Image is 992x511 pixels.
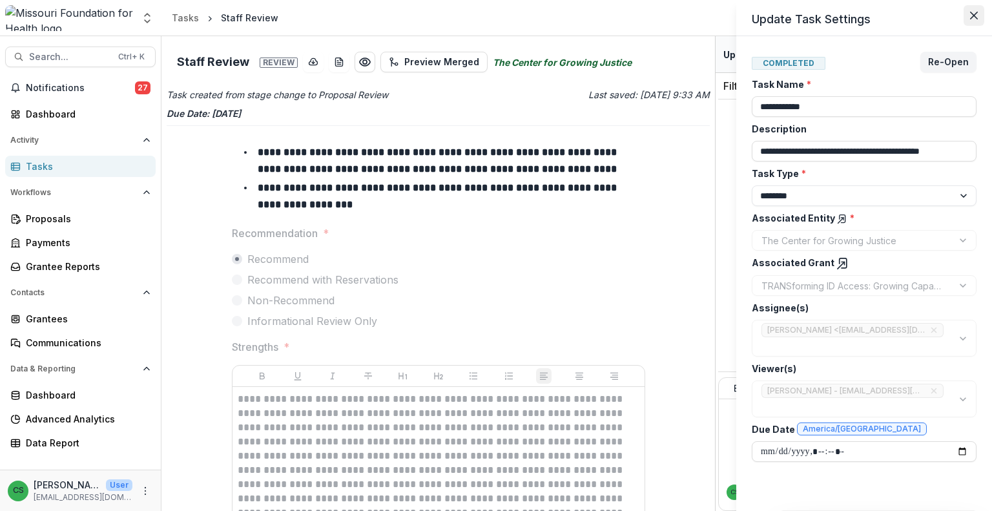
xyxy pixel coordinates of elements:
label: Task Name [752,78,969,91]
label: Due Date [752,422,969,436]
span: America/[GEOGRAPHIC_DATA] [803,424,921,433]
label: Description [752,122,969,136]
span: Completed [752,57,825,70]
label: Associated Grant [752,256,969,270]
button: Re-Open [920,52,976,72]
label: Viewer(s) [752,362,969,375]
button: Close [964,5,984,26]
label: Assignee(s) [752,301,969,315]
label: Associated Entity [752,211,969,225]
label: Task Type [752,167,969,180]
